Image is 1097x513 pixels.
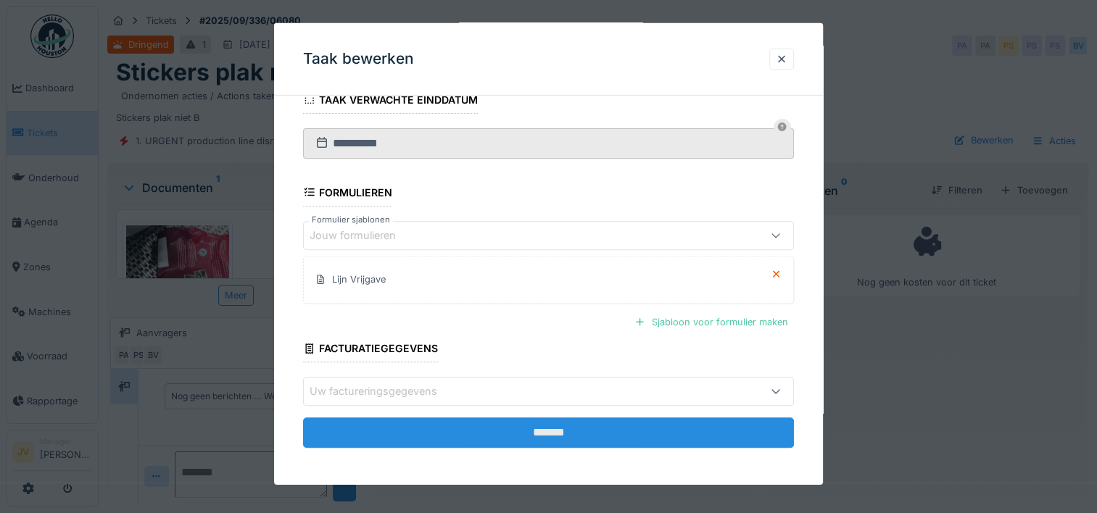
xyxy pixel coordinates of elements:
[309,214,393,226] label: Formulier sjablonen
[310,228,416,243] div: Jouw formulieren
[629,312,794,332] div: Sjabloon voor formulier maken
[332,272,386,286] div: Lijn Vrijgave
[303,338,438,362] div: Facturatiegegevens
[303,88,478,113] div: Taak verwachte einddatum
[303,50,414,68] h3: Taak bewerken
[303,182,392,207] div: Formulieren
[310,383,458,399] div: Uw factureringsgegevens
